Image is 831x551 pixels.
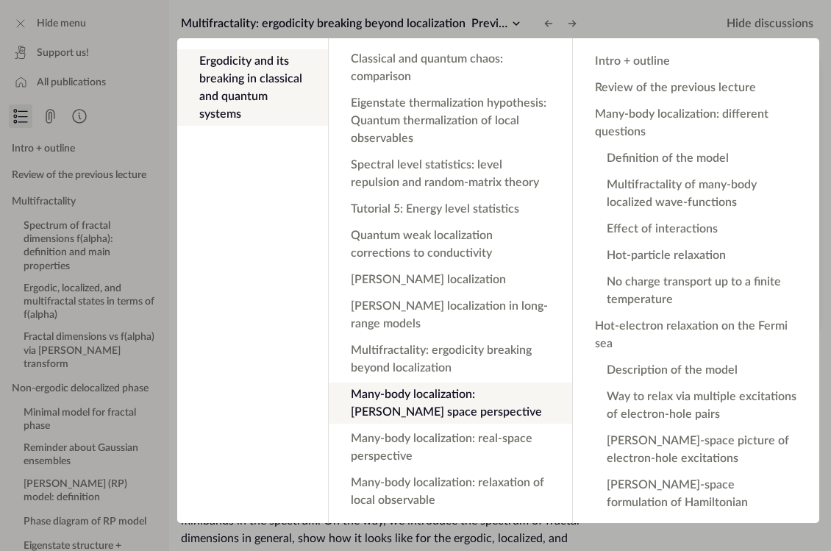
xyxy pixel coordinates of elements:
button: [PERSON_NAME]-space picture of electron-hole excitations [573,429,819,470]
button: Description of the model [573,358,819,382]
button: Quantum weak localization corrections to conductivity [329,224,571,265]
button: Classical and quantum chaos: comparison [329,47,571,88]
button: Hot-particle relaxation [573,243,819,267]
button: Spectral level statistics: level repulsion and random-matrix theory [329,153,571,194]
button: [PERSON_NAME] localization in long-range models [329,294,571,335]
button: Effect of interactions [573,217,819,241]
button: Hot-electron relaxation on the Fermi sea [573,314,819,355]
button: Multifractality: ergodicity breaking beyond localization [329,338,571,380]
button: Tutorial 5: Energy level statistics [329,197,571,221]
button: Definition of the model [573,146,819,170]
button: Many-body localization: different questions [573,102,819,143]
button: Way to relax via multiple excitations of electron-hole pairs [573,385,819,426]
button: Intro + outline [573,49,819,73]
button: Eigenstate thermalization hypothesis: Quantum thermalization of local observables [329,91,571,150]
button: Many-body localization: relaxation of local observable [329,471,571,512]
button: Many-body localization: [PERSON_NAME] space perspective [329,383,571,424]
button: Ergodicity and its breaking in classical and quantum systems [177,49,328,126]
button: [PERSON_NAME] localization [329,268,571,291]
button: Multifractality of many-body localized wave-functions [573,173,819,214]
button: Many-body localization: real-space perspective [329,427,571,468]
button: Review of the previous lecture [573,76,819,99]
button: No charge transport up to a finite temperature [573,270,819,311]
button: [PERSON_NAME]-space formulation of Hamiltonian [573,473,819,514]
